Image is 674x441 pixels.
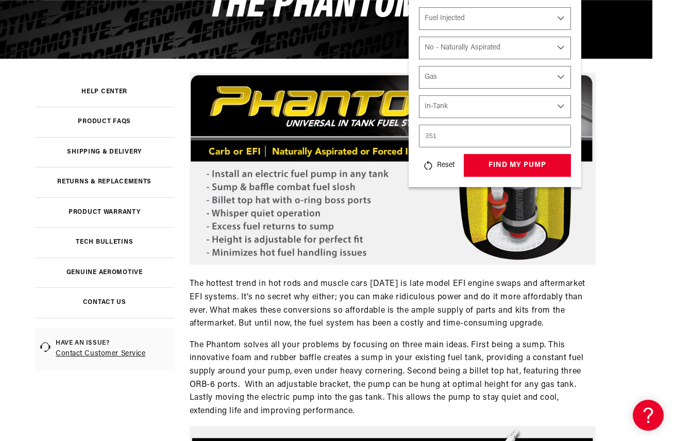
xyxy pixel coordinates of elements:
h3: Genuine Aeromotive [66,270,143,276]
a: Contact Us [35,287,174,318]
a: Contact Customer Service [56,348,169,360]
a: Tech Bulletins [35,227,174,258]
select: Power Adder [419,37,571,59]
button: find my pump [464,154,571,177]
h3: Product Warranty [69,210,141,215]
a: Genuine Aeromotive [35,258,174,288]
span: Have an issue? [56,339,169,348]
p: The hottest trend in hot rods and muscle cars [DATE] is late model EFI engine swaps and aftermark... [190,278,596,330]
a: Product FAQs [35,107,174,137]
a: Returns & Replacements [35,167,174,197]
a: Shipping & Delivery [35,137,174,167]
h3: Shipping & Delivery [67,149,142,155]
input: Enter Horsepower [419,125,571,147]
h3: Contact Us [83,300,126,306]
select: Mounting [419,95,571,118]
h3: Product FAQs [78,119,131,125]
select: Fuel [419,66,571,89]
h3: Help Center [81,89,127,95]
h3: Tech Bulletins [76,240,133,245]
a: Help Center [35,77,174,107]
h3: Returns & Replacements [57,179,151,185]
a: Product Warranty [35,197,174,228]
button: Reset [419,154,457,177]
p: The Phantom solves all your problems by focusing on three main ideas. First being a sump. This in... [190,339,596,418]
select: CARB or EFI [419,7,571,30]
